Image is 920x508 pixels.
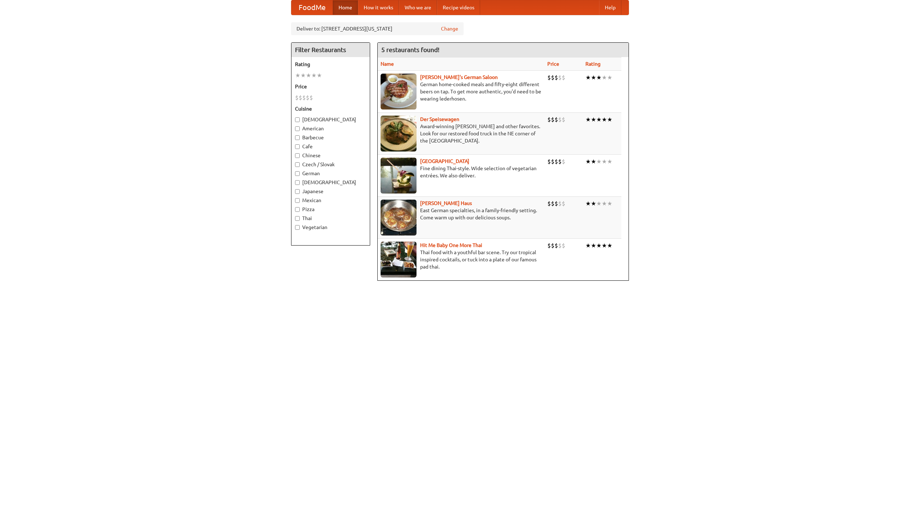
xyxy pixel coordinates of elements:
li: ★ [317,71,322,79]
li: $ [547,116,551,123]
input: [DEMOGRAPHIC_DATA] [295,180,300,185]
a: Rating [585,61,601,67]
label: Chinese [295,152,366,159]
li: $ [551,242,555,250]
li: $ [551,158,555,166]
li: ★ [602,74,607,81]
a: Price [547,61,559,67]
li: ★ [311,71,317,79]
li: ★ [607,158,612,166]
label: Czech / Slovak [295,161,366,168]
li: ★ [607,200,612,208]
a: [PERSON_NAME] Haus [420,200,472,206]
li: ★ [585,242,591,250]
a: Name [381,61,394,67]
li: ★ [295,71,300,79]
b: Der Speisewagen [420,116,459,122]
li: $ [555,74,558,81]
li: $ [555,158,558,166]
input: Thai [295,216,300,221]
b: [PERSON_NAME]'s German Saloon [420,74,498,80]
li: ★ [596,200,602,208]
li: ★ [591,158,596,166]
li: ★ [591,74,596,81]
li: $ [562,242,565,250]
li: ★ [602,158,607,166]
a: Change [441,25,458,32]
li: ★ [607,242,612,250]
li: ★ [602,200,607,208]
li: ★ [596,116,602,123]
li: $ [558,74,562,81]
img: speisewagen.jpg [381,116,417,152]
input: Pizza [295,207,300,212]
li: $ [551,116,555,123]
ng-pluralize: 5 restaurants found! [381,46,440,53]
li: $ [309,94,313,102]
li: $ [551,74,555,81]
img: kohlhaus.jpg [381,200,417,236]
li: $ [558,116,562,123]
li: ★ [602,242,607,250]
li: ★ [585,158,591,166]
li: $ [547,200,551,208]
li: $ [562,74,565,81]
input: Cafe [295,144,300,149]
li: $ [558,242,562,250]
li: ★ [596,158,602,166]
li: $ [558,200,562,208]
li: ★ [596,242,602,250]
li: $ [547,242,551,250]
input: [DEMOGRAPHIC_DATA] [295,117,300,122]
input: Vegetarian [295,225,300,230]
input: Chinese [295,153,300,158]
h5: Price [295,83,366,90]
li: ★ [306,71,311,79]
label: Thai [295,215,366,222]
li: $ [562,116,565,123]
p: East German specialties, in a family-friendly setting. Come warm up with our delicious soups. [381,207,542,221]
img: babythai.jpg [381,242,417,278]
label: [DEMOGRAPHIC_DATA] [295,179,366,186]
li: $ [562,200,565,208]
li: ★ [602,116,607,123]
input: Mexican [295,198,300,203]
li: $ [555,200,558,208]
input: Japanese [295,189,300,194]
h5: Rating [295,61,366,68]
div: Deliver to: [STREET_ADDRESS][US_STATE] [291,22,464,35]
li: ★ [585,200,591,208]
label: Barbecue [295,134,366,141]
li: ★ [607,74,612,81]
label: American [295,125,366,132]
a: Home [333,0,358,15]
label: [DEMOGRAPHIC_DATA] [295,116,366,123]
li: $ [302,94,306,102]
li: ★ [596,74,602,81]
label: Pizza [295,206,366,213]
li: $ [295,94,299,102]
li: ★ [585,74,591,81]
p: German home-cooked meals and fifty-eight different beers on tap. To get more authentic, you'd nee... [381,81,542,102]
li: $ [555,116,558,123]
a: Recipe videos [437,0,480,15]
li: $ [558,158,562,166]
li: $ [562,158,565,166]
a: Help [599,0,621,15]
li: $ [299,94,302,102]
li: $ [547,158,551,166]
label: Vegetarian [295,224,366,231]
img: satay.jpg [381,158,417,194]
a: Who we are [399,0,437,15]
input: Barbecue [295,135,300,140]
li: $ [551,200,555,208]
label: German [295,170,366,177]
p: Thai food with a youthful bar scene. Try our tropical inspired cocktails, or tuck into a plate of... [381,249,542,270]
a: FoodMe [291,0,333,15]
label: Mexican [295,197,366,204]
a: [GEOGRAPHIC_DATA] [420,158,469,164]
li: ★ [300,71,306,79]
p: Award-winning [PERSON_NAME] and other favorites. Look for our restored food truck in the NE corne... [381,123,542,144]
